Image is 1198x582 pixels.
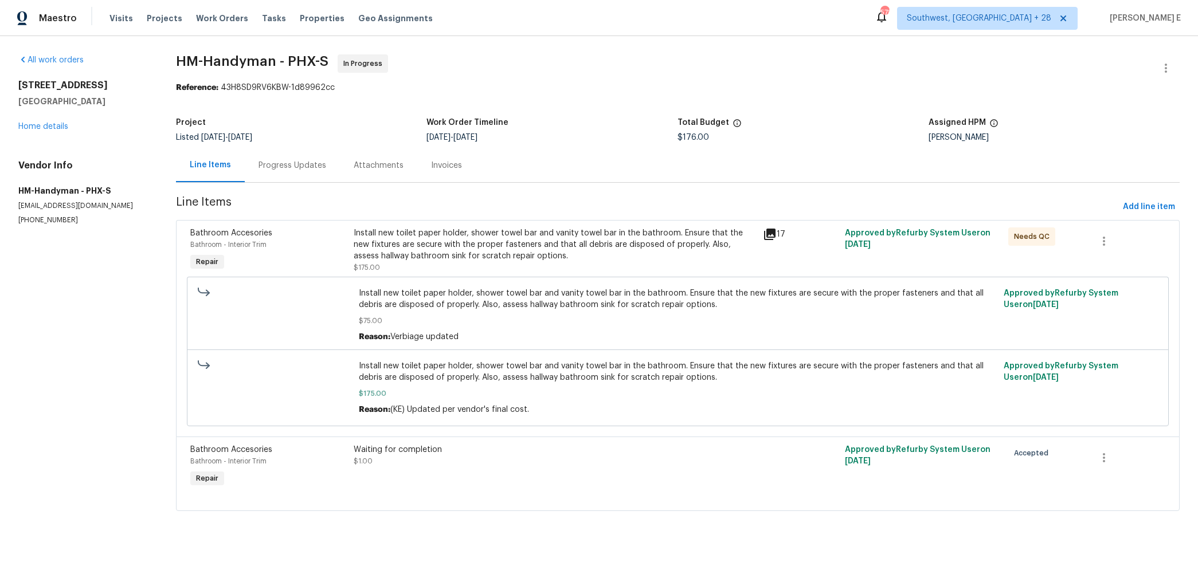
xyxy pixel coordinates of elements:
[845,241,871,249] span: [DATE]
[1123,200,1175,214] span: Add line item
[262,14,286,22] span: Tasks
[426,133,451,141] span: [DATE]
[359,360,997,383] span: Install new toilet paper holder, shower towel bar and vanity towel bar in the bathroom. Ensure th...
[191,256,223,268] span: Repair
[201,133,225,141] span: [DATE]
[426,119,508,127] h5: Work Order Timeline
[390,333,459,341] span: Verbiage updated
[176,119,206,127] h5: Project
[176,84,218,92] b: Reference:
[18,201,148,211] p: [EMAIL_ADDRESS][DOMAIN_NAME]
[190,229,272,237] span: Bathroom Accesories
[678,133,709,141] span: $176.00
[176,133,252,141] span: Listed
[18,215,148,225] p: [PHONE_NUMBER]
[354,227,756,262] div: Install new toilet paper holder, shower towel bar and vanity towel bar in the bathroom. Ensure th...
[678,119,729,127] h5: Total Budget
[1004,289,1118,309] span: Approved by Refurby System User on
[190,159,231,171] div: Line Items
[1004,362,1118,382] span: Approved by Refurby System User on
[176,196,1118,218] span: Line Items
[359,315,997,327] span: $75.00
[109,13,133,24] span: Visits
[989,119,999,133] span: The hpm assigned to this work order.
[190,458,267,465] span: Bathroom - Interior Trim
[354,458,373,465] span: $1.00
[343,58,387,69] span: In Progress
[1014,447,1053,459] span: Accepted
[354,444,756,455] div: Waiting for completion
[845,457,871,465] span: [DATE]
[358,13,433,24] span: Geo Assignments
[147,13,182,24] span: Projects
[354,264,380,271] span: $175.00
[390,406,529,414] span: (KE) Updated per vendor's final cost.
[18,185,148,196] h5: HM-Handyman - PHX-S
[354,160,404,171] div: Attachments
[845,446,990,465] span: Approved by Refurby System User on
[1014,231,1054,242] span: Needs QC
[1118,196,1180,218] button: Add line item
[733,119,742,133] span: The total cost of line items that have been proposed by Opendoor. This sum includes line items th...
[359,406,390,414] span: Reason:
[431,160,462,171] div: Invoices
[359,388,997,399] span: $175.00
[18,96,148,107] h5: [GEOGRAPHIC_DATA]
[176,54,328,68] span: HM-Handyman - PHX-S
[880,7,888,18] div: 578
[259,160,326,171] div: Progress Updates
[18,160,148,171] h4: Vendor Info
[176,82,1180,93] div: 43H8SD9RV6KBW-1d89962cc
[929,133,1180,141] div: [PERSON_NAME]
[39,13,77,24] span: Maestro
[18,56,84,64] a: All work orders
[228,133,252,141] span: [DATE]
[300,13,344,24] span: Properties
[1105,13,1181,24] span: [PERSON_NAME] E
[196,13,248,24] span: Work Orders
[845,229,990,249] span: Approved by Refurby System User on
[763,227,838,241] div: 17
[191,473,223,484] span: Repair
[18,80,148,91] h2: [STREET_ADDRESS]
[1033,301,1059,309] span: [DATE]
[18,123,68,131] a: Home details
[201,133,252,141] span: -
[907,13,1051,24] span: Southwest, [GEOGRAPHIC_DATA] + 28
[190,241,267,248] span: Bathroom - Interior Trim
[426,133,477,141] span: -
[359,288,997,310] span: Install new toilet paper holder, shower towel bar and vanity towel bar in the bathroom. Ensure th...
[929,119,986,127] h5: Assigned HPM
[1033,373,1059,382] span: [DATE]
[190,446,272,454] span: Bathroom Accesories
[453,133,477,141] span: [DATE]
[359,333,390,341] span: Reason:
